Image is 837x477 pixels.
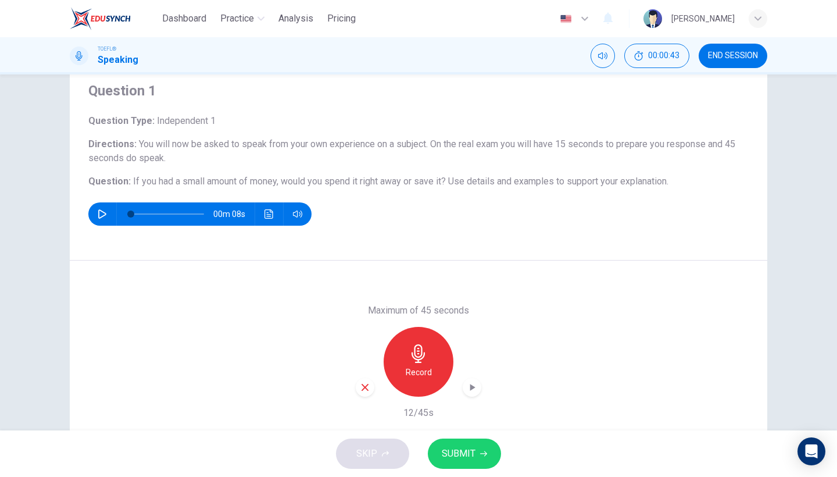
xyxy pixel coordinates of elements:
span: Pricing [327,12,356,26]
h6: Record [406,365,432,379]
h1: Speaking [98,53,138,67]
h6: Directions : [88,137,749,165]
span: SUBMIT [442,446,475,462]
span: If you had a small amount of money, would you spend it right away or save it? [133,176,446,187]
h6: Maximum of 45 seconds [368,304,469,318]
h4: Question 1 [88,81,749,100]
h6: 12/45s [403,406,434,420]
button: Analysis [274,8,318,29]
span: TOEFL® [98,45,116,53]
span: Practice [220,12,254,26]
span: Dashboard [162,12,206,26]
span: 00:00:43 [648,51,679,60]
h6: Question Type : [88,114,749,128]
button: Record [384,327,453,397]
span: Use details and examples to support your explanation. [448,176,668,187]
button: Click to see the audio transcription [260,202,278,226]
div: Open Intercom Messenger [797,437,825,465]
img: en [559,15,573,23]
button: Practice [216,8,269,29]
span: 00m 08s [213,202,255,226]
button: SUBMIT [428,439,501,469]
button: 00:00:43 [624,44,689,68]
a: EduSynch logo [70,7,158,30]
button: END SESSION [699,44,767,68]
button: Pricing [323,8,360,29]
span: You will now be asked to speak from your own experience on a subject. On the real exam you will h... [88,138,735,163]
img: Profile picture [643,9,662,28]
span: Analysis [278,12,313,26]
button: Dashboard [158,8,211,29]
h6: Question : [88,175,749,188]
span: Independent 1 [155,115,216,126]
div: Mute [591,44,615,68]
span: END SESSION [708,51,758,60]
div: Hide [624,44,689,68]
img: EduSynch logo [70,7,131,30]
div: [PERSON_NAME] [671,12,735,26]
